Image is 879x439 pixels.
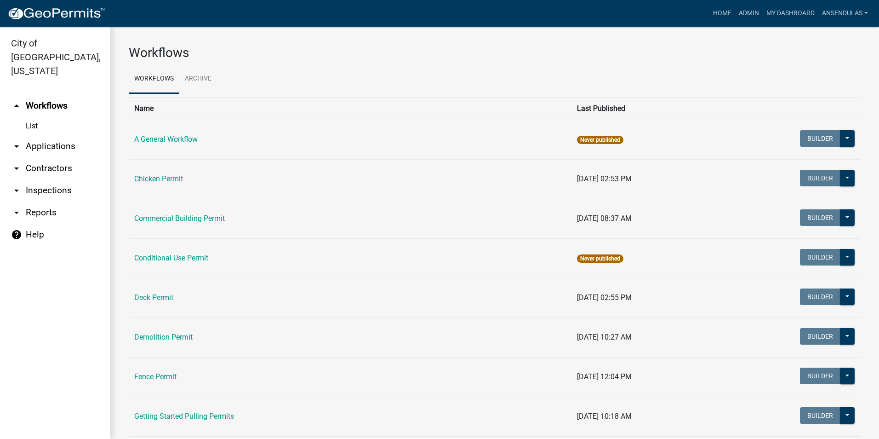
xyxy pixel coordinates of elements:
[129,45,861,61] h3: Workflows
[577,333,632,341] span: [DATE] 10:27 AM
[134,174,183,183] a: Chicken Permit
[11,229,22,240] i: help
[577,412,632,421] span: [DATE] 10:18 AM
[800,209,840,226] button: Builder
[11,163,22,174] i: arrow_drop_down
[735,5,763,22] a: Admin
[818,5,872,22] a: ansendulas
[577,136,623,144] span: Never published
[800,368,840,384] button: Builder
[129,97,571,120] th: Name
[577,372,632,381] span: [DATE] 12:04 PM
[134,135,198,144] a: A General Workflow
[800,407,840,424] button: Builder
[763,5,818,22] a: My Dashboard
[800,170,840,186] button: Builder
[11,141,22,152] i: arrow_drop_down
[134,412,234,421] a: Getting Started Pulling Permits
[577,254,623,263] span: Never published
[800,289,840,305] button: Builder
[577,293,632,302] span: [DATE] 02:55 PM
[179,64,217,94] a: Archive
[134,293,173,302] a: Deck Permit
[11,100,22,111] i: arrow_drop_up
[800,249,840,266] button: Builder
[11,185,22,196] i: arrow_drop_down
[800,328,840,345] button: Builder
[134,214,225,223] a: Commercial Building Permit
[134,372,177,381] a: Fence Permit
[800,130,840,147] button: Builder
[11,207,22,218] i: arrow_drop_down
[129,64,179,94] a: Workflows
[571,97,715,120] th: Last Published
[134,333,193,341] a: Demolition Permit
[577,214,632,223] span: [DATE] 08:37 AM
[577,174,632,183] span: [DATE] 02:53 PM
[134,254,208,262] a: Conditional Use Permit
[709,5,735,22] a: Home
